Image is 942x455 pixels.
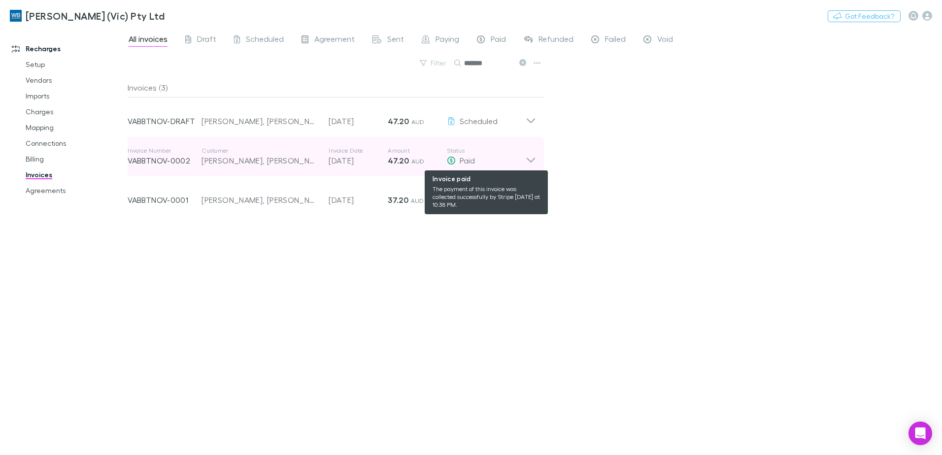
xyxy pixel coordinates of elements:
span: AUD [411,118,425,126]
a: Setup [16,57,133,72]
span: Void [657,34,673,47]
span: Scheduled [246,34,284,47]
button: Got Feedback? [828,10,901,22]
a: Invoices [16,167,133,183]
strong: 47.20 [388,116,409,126]
p: Customer [202,147,319,155]
a: Billing [16,151,133,167]
div: Open Intercom Messenger [908,422,932,445]
strong: 47.20 [388,156,409,165]
span: Draft [197,34,216,47]
h3: [PERSON_NAME] (Vic) Pty Ltd [26,10,165,22]
p: Amount [388,147,447,155]
span: All invoices [129,34,168,47]
p: Invoice Date [329,147,388,155]
span: Refunded [538,34,573,47]
span: AUD [411,158,425,165]
a: Imports [16,88,133,104]
span: Paid [460,156,475,165]
span: Failed [605,34,626,47]
a: [PERSON_NAME] (Vic) Pty Ltd [4,4,170,28]
a: Connections [16,135,133,151]
a: Vendors [16,72,133,88]
a: Mapping [16,120,133,135]
span: AUD [411,197,424,204]
div: Invoice NumberVABBTNOV-0002Customer[PERSON_NAME], [PERSON_NAME]Invoice Date[DATE]Amount47.20 AUDS... [120,137,544,176]
p: Invoice Number [128,147,202,155]
div: [PERSON_NAME], [PERSON_NAME] [202,155,319,166]
span: Paying [436,34,459,47]
p: VABBTNOV-0002 [128,155,202,166]
button: Filter [415,57,452,69]
span: Paid [491,34,506,47]
strong: 37.20 [388,195,408,205]
span: Agreement [314,34,355,47]
div: VABBTNOV-0001[PERSON_NAME], [PERSON_NAME][DATE]37.20 AUDPaid [120,176,544,216]
div: VABBTNOV-DRAFT[PERSON_NAME], [PERSON_NAME][DATE]47.20 AUDScheduled [120,97,544,137]
a: Agreements [16,183,133,198]
p: VABBTNOV-DRAFT [128,115,202,127]
span: Scheduled [460,116,498,126]
p: Status [447,147,526,155]
img: William Buck (Vic) Pty Ltd's Logo [10,10,22,22]
div: [PERSON_NAME], [PERSON_NAME] [202,115,319,127]
p: [DATE] [329,115,388,127]
a: Recharges [2,41,133,57]
p: [DATE] [329,155,388,166]
span: Sent [387,34,404,47]
a: Charges [16,104,133,120]
p: VABBTNOV-0001 [128,194,202,206]
div: [PERSON_NAME], [PERSON_NAME] [202,194,319,206]
span: Paid [460,195,475,204]
p: [DATE] [329,194,388,206]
